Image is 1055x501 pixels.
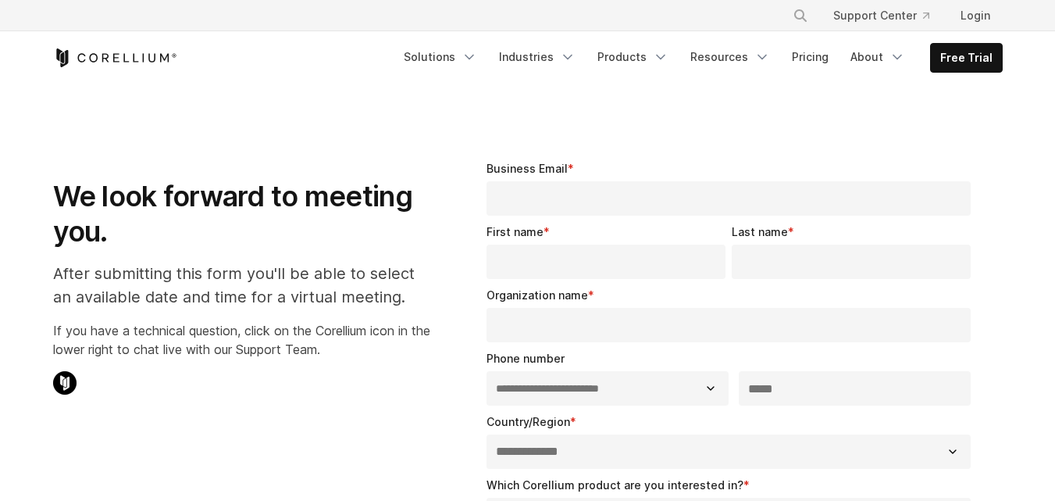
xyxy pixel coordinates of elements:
a: Support Center [821,2,942,30]
a: Resources [681,43,779,71]
span: Phone number [487,352,565,365]
a: Free Trial [931,44,1002,72]
div: Navigation Menu [394,43,1003,73]
p: If you have a technical question, click on the Corellium icon in the lower right to chat live wit... [53,321,430,359]
a: Corellium Home [53,48,177,67]
h1: We look forward to meeting you. [53,179,430,249]
button: Search [786,2,814,30]
p: After submitting this form you'll be able to select an available date and time for a virtual meet... [53,262,430,309]
div: Navigation Menu [774,2,1003,30]
span: Which Corellium product are you interested in? [487,478,743,492]
span: Last name [732,225,788,238]
a: Products [588,43,678,71]
a: Solutions [394,43,487,71]
a: About [841,43,914,71]
a: Pricing [782,43,838,71]
span: Organization name [487,288,588,302]
span: First name [487,225,544,238]
span: Business Email [487,162,568,175]
a: Industries [490,43,585,71]
a: Login [948,2,1003,30]
span: Country/Region [487,415,570,428]
img: Corellium Chat Icon [53,371,77,395]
